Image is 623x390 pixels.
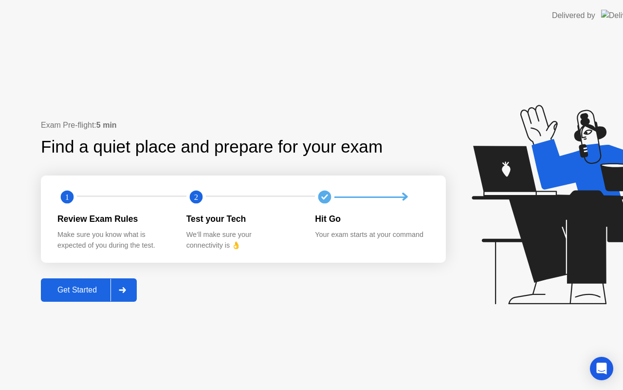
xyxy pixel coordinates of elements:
[552,10,595,21] div: Delivered by
[57,230,171,251] div: Make sure you know what is expected of you during the test.
[41,134,384,160] div: Find a quiet place and prepare for your exam
[41,119,446,131] div: Exam Pre-flight:
[315,230,428,240] div: Your exam starts at your command
[44,286,110,294] div: Get Started
[96,121,117,129] b: 5 min
[65,193,69,202] text: 1
[41,278,137,302] button: Get Started
[315,213,428,225] div: Hit Go
[186,230,300,251] div: We’ll make sure your connectivity is 👌
[194,193,198,202] text: 2
[57,213,171,225] div: Review Exam Rules
[186,213,300,225] div: Test your Tech
[590,357,613,380] div: Open Intercom Messenger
